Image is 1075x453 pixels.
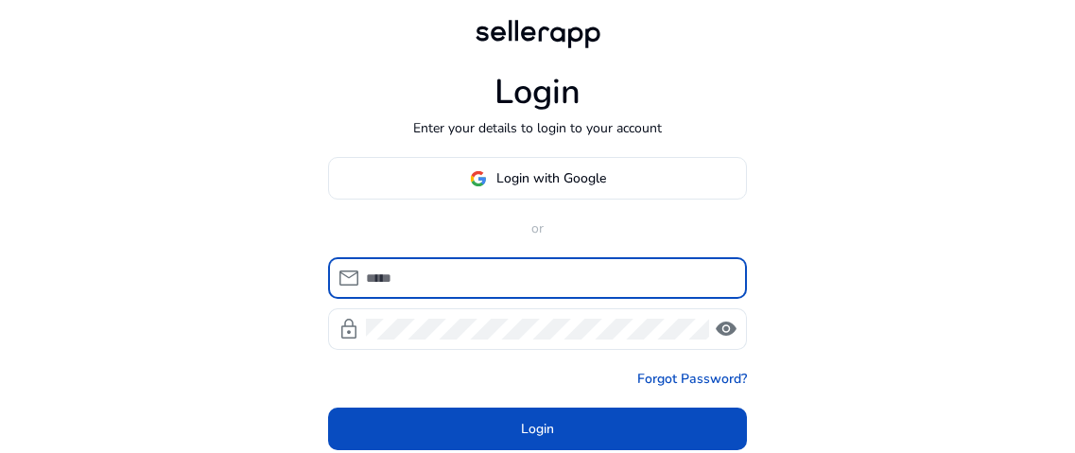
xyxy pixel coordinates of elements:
[338,267,360,289] span: mail
[494,72,581,113] h1: Login
[637,369,747,389] a: Forgot Password?
[521,419,554,439] span: Login
[413,118,662,138] p: Enter your details to login to your account
[338,318,360,340] span: lock
[328,218,747,238] p: or
[328,157,747,200] button: Login with Google
[496,168,606,188] span: Login with Google
[470,170,487,187] img: google-logo.svg
[328,408,747,450] button: Login
[715,318,737,340] span: visibility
